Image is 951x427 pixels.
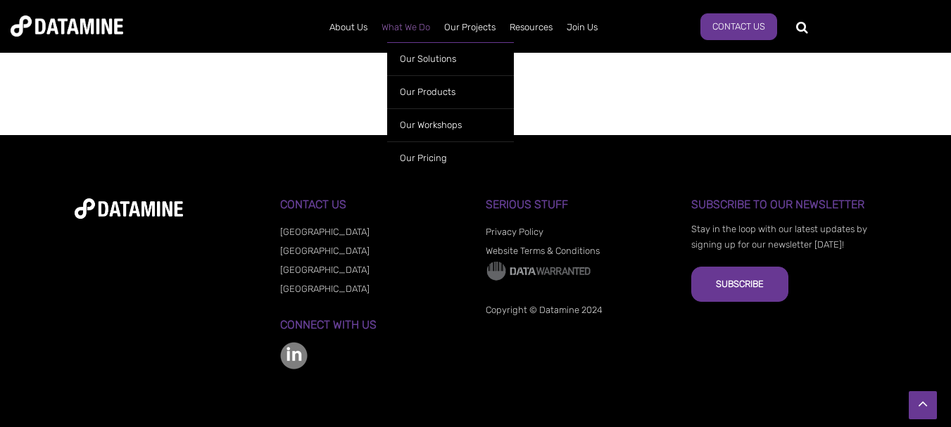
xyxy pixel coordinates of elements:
div: Keywords by Traffic [156,83,237,92]
a: Resources [503,9,560,46]
a: About Us [322,9,374,46]
img: tab_keywords_by_traffic_grey.svg [140,82,151,93]
a: What We Do [374,9,437,46]
img: tab_domain_overview_orange.svg [38,82,49,93]
h3: Subscribe to our Newsletter [691,198,876,211]
a: [GEOGRAPHIC_DATA] [280,283,370,294]
a: Our Pricing [387,141,514,174]
div: Domain: [DOMAIN_NAME] [37,37,155,48]
div: v 4.0.25 [39,23,69,34]
a: [GEOGRAPHIC_DATA] [280,246,370,256]
h3: Contact Us [280,198,465,211]
h3: Serious Stuff [486,198,671,211]
button: Subscribe [691,267,788,302]
img: website_grey.svg [23,37,34,48]
p: Stay in the loop with our latest updates by signing up for our newsletter [DATE]! [691,222,876,253]
img: logo_orange.svg [23,23,34,34]
a: Our Products [387,75,514,108]
a: Contact Us [700,13,777,40]
a: [GEOGRAPHIC_DATA] [280,265,370,275]
a: Our Solutions [387,42,514,75]
p: Copyright © Datamine 2024 [486,302,671,318]
a: Privacy Policy [486,227,543,237]
img: Data Warranted Logo [486,260,591,281]
h3: Connect with us [280,319,465,331]
img: linkedin-color [280,342,308,369]
div: Domain Overview [53,83,126,92]
img: Datamine [11,15,123,37]
a: Website Terms & Conditions [486,246,600,256]
a: [GEOGRAPHIC_DATA] [280,227,370,237]
img: datamine-logo-white [75,198,183,219]
a: Join Us [560,9,605,46]
a: Our Workshops [387,108,514,141]
a: Our Projects [437,9,503,46]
